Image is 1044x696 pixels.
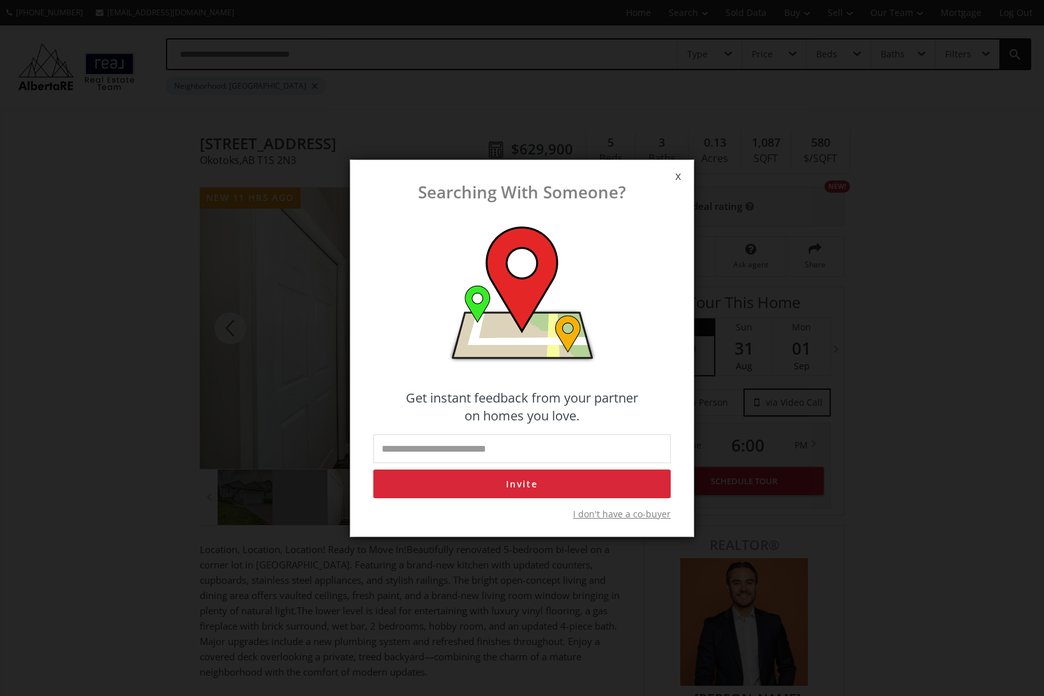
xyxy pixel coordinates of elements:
[573,508,671,521] span: I don't have a co-buyer
[662,158,694,194] span: x
[447,226,597,364] img: map-co-buyer.png
[373,470,671,498] button: Invite
[373,389,671,425] h4: Get instant feedback from your partner on homes you love.
[363,183,681,202] h5: Searching With Someone?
